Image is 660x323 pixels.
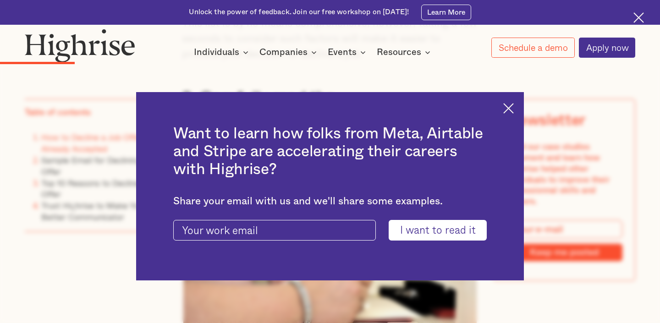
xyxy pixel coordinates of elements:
[194,47,251,58] div: Individuals
[189,7,409,17] div: Unlock the power of feedback. Join our free workshop on [DATE]!
[377,47,421,58] div: Resources
[579,38,635,58] a: Apply now
[259,47,319,58] div: Companies
[503,103,514,114] img: Cross icon
[25,29,135,62] img: Highrise logo
[421,5,471,21] a: Learn More
[328,47,368,58] div: Events
[173,220,487,241] form: current-ascender-blog-article-modal-form
[173,220,376,241] input: Your work email
[491,38,574,58] a: Schedule a demo
[633,12,644,23] img: Cross icon
[194,47,239,58] div: Individuals
[389,220,487,241] input: I want to read it
[173,125,487,179] h2: Want to learn how folks from Meta, Airtable and Stripe are accelerating their careers with Highrise?
[259,47,308,58] div: Companies
[377,47,433,58] div: Resources
[328,47,357,58] div: Events
[173,195,487,208] div: Share your email with us and we'll share some examples.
